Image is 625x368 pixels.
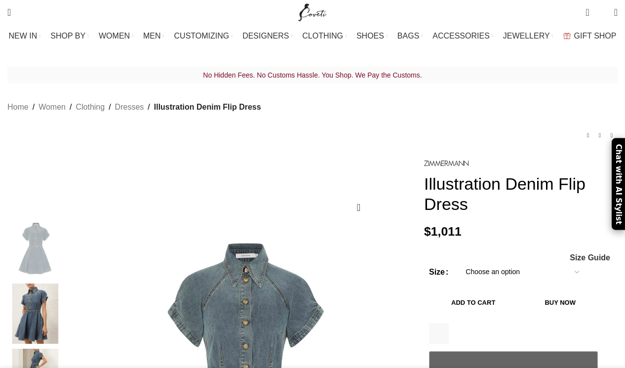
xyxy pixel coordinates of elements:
span: CLOTHING [302,31,343,41]
span: JEWELLERY [503,31,550,41]
a: 0 [581,2,594,22]
label: Size [429,266,448,279]
h1: Illustration Denim Flip Dress [424,174,618,214]
bdi: 1,011 [424,225,462,238]
a: Size Guide [569,254,610,262]
a: GIFT SHOP [563,26,617,46]
span: MEN [143,31,161,41]
a: SHOES [356,26,388,46]
a: WOMEN [99,26,133,46]
a: ACCESSORIES [432,26,493,46]
a: Women [39,101,66,114]
div: Main navigation [2,26,623,46]
a: Search [2,2,16,22]
span: 0 [599,10,606,17]
span: GIFT SHOP [574,31,617,41]
button: Buy now [522,292,598,313]
a: Site logo [296,7,329,16]
span: NEW IN [9,31,38,41]
span: WOMEN [99,31,130,41]
span: 0 [586,5,594,12]
a: JEWELLERY [503,26,553,46]
a: MEN [143,26,164,46]
span: SHOES [356,31,384,41]
img: Zimmermann dresses [5,284,65,344]
a: CLOTHING [302,26,347,46]
a: SHOP BY [50,26,89,46]
div: My Wishlist [597,2,607,22]
button: Add to cart [429,292,517,313]
span: BAGS [397,31,419,41]
img: Zimmermann dress [5,218,65,279]
a: CUSTOMIZING [174,26,233,46]
span: $ [424,225,431,238]
a: Previous product [582,130,594,142]
img: Zimmermann [424,161,469,166]
span: Illustration Denim Flip Dress [154,101,261,114]
span: DESIGNERS [242,31,289,41]
a: Home [7,101,29,114]
a: Dresses [115,101,144,114]
a: Next product [606,130,618,142]
span: CUSTOMIZING [174,31,230,41]
nav: Breadcrumb [7,101,261,114]
a: Clothing [76,101,105,114]
a: DESIGNERS [242,26,292,46]
img: GiftBag [563,33,571,39]
a: BAGS [397,26,423,46]
p: No Hidden Fees. No Customs Hassle. You Shop. We Pay the Customs. [7,69,618,82]
a: NEW IN [9,26,41,46]
span: ACCESSORIES [432,31,490,41]
span: SHOP BY [50,31,85,41]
